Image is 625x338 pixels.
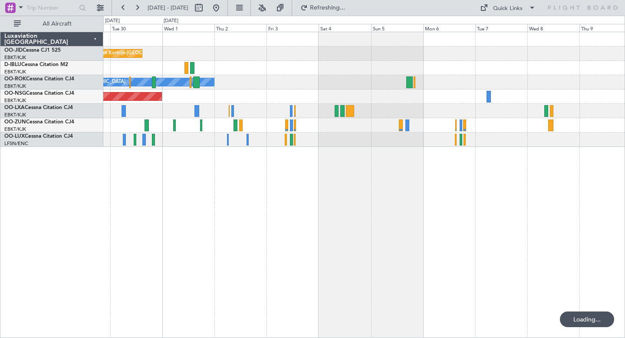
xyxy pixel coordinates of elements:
[4,119,74,125] a: OO-ZUNCessna Citation CJ4
[4,126,26,133] a: EBKT/KJK
[4,134,73,139] a: OO-LUXCessna Citation CJ4
[148,4,188,12] span: [DATE] - [DATE]
[493,4,523,13] div: Quick Links
[76,47,177,60] div: Planned Maint Kortrijk-[GEOGRAPHIC_DATA]
[4,62,68,67] a: D-IBLUCessna Citation M2
[4,97,26,104] a: EBKT/KJK
[4,62,21,67] span: D-IBLU
[10,17,94,31] button: All Aircraft
[4,48,23,53] span: OO-JID
[4,76,74,82] a: OO-ROKCessna Citation CJ4
[4,91,74,96] a: OO-NSGCessna Citation CJ4
[4,105,73,110] a: OO-LXACessna Citation CJ4
[4,48,61,53] a: OO-JIDCessna CJ1 525
[4,76,26,82] span: OO-ROK
[26,1,76,14] input: Trip Number
[214,24,266,32] div: Thu 2
[560,311,614,327] div: Loading...
[319,24,371,32] div: Sat 4
[110,24,162,32] div: Tue 30
[4,91,26,96] span: OO-NSG
[4,54,26,61] a: EBKT/KJK
[475,24,527,32] div: Tue 7
[371,24,423,32] div: Sun 5
[4,69,26,75] a: EBKT/KJK
[476,1,540,15] button: Quick Links
[4,140,28,147] a: LFSN/ENC
[309,5,346,11] span: Refreshing...
[266,24,319,32] div: Fri 3
[4,83,26,89] a: EBKT/KJK
[423,24,475,32] div: Mon 6
[4,134,25,139] span: OO-LUX
[296,1,349,15] button: Refreshing...
[162,24,214,32] div: Wed 1
[4,119,26,125] span: OO-ZUN
[105,17,120,25] div: [DATE]
[4,112,26,118] a: EBKT/KJK
[23,21,92,27] span: All Aircraft
[527,24,579,32] div: Wed 8
[164,17,178,25] div: [DATE]
[4,105,25,110] span: OO-LXA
